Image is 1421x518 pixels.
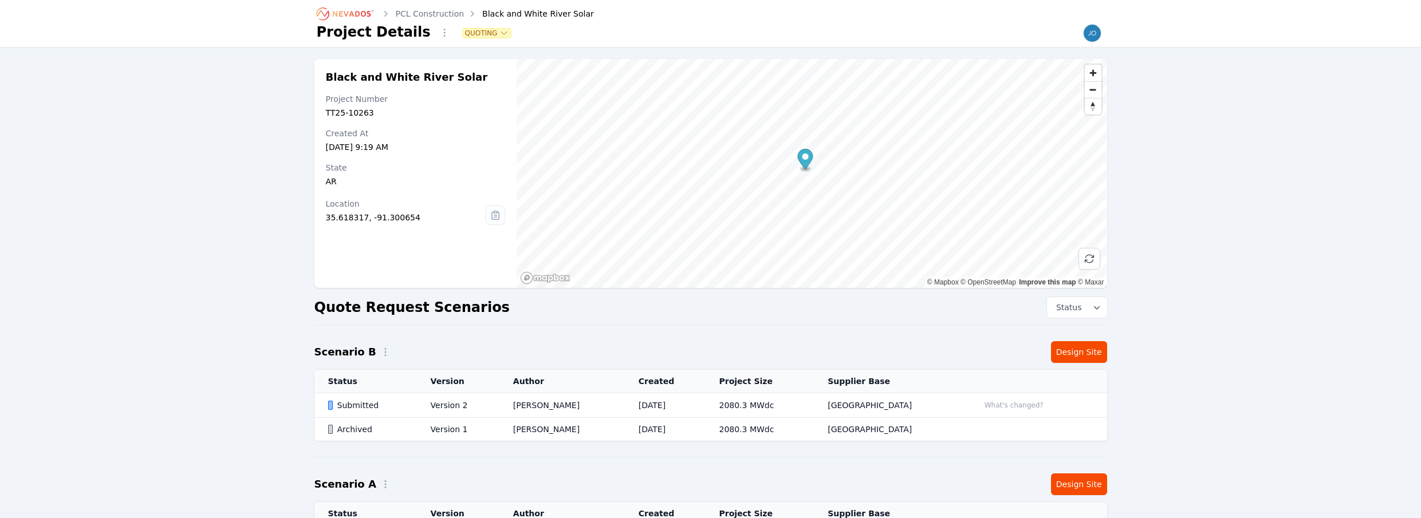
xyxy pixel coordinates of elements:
[1083,24,1101,42] img: joe.bollinger@nevados.solar
[499,370,625,393] th: Author
[1051,341,1107,363] a: Design Site
[1052,302,1082,313] span: Status
[798,149,813,172] div: Map marker
[517,59,1107,288] canvas: Map
[1047,297,1107,318] button: Status
[814,393,965,418] td: [GEOGRAPHIC_DATA]
[1051,473,1107,495] a: Design Site
[314,418,1107,441] tr: ArchivedVersion 1[PERSON_NAME][DATE]2080.3 MWdc[GEOGRAPHIC_DATA]
[326,176,506,187] div: AR
[328,400,411,411] div: Submitted
[317,23,431,41] h1: Project Details
[979,399,1049,412] button: What's changed?
[314,298,510,317] h2: Quote Request Scenarios
[499,393,625,418] td: [PERSON_NAME]
[1085,65,1101,81] button: Zoom in
[814,418,965,441] td: [GEOGRAPHIC_DATA]
[326,162,506,173] div: State
[314,370,417,393] th: Status
[314,393,1107,418] tr: SubmittedVersion 2[PERSON_NAME][DATE]2080.3 MWdc[GEOGRAPHIC_DATA]What's changed?
[417,393,499,418] td: Version 2
[326,70,506,84] h2: Black and White River Solar
[1085,98,1101,114] button: Reset bearing to north
[326,93,506,105] div: Project Number
[328,424,411,435] div: Archived
[499,418,625,441] td: [PERSON_NAME]
[705,370,814,393] th: Project Size
[463,29,511,38] button: Quoting
[326,107,506,118] div: TT25-10263
[317,5,594,23] nav: Breadcrumb
[417,418,499,441] td: Version 1
[705,393,814,418] td: 2080.3 MWdc
[1019,278,1076,286] a: Improve this map
[326,141,506,153] div: [DATE] 9:19 AM
[814,370,965,393] th: Supplier Base
[1085,82,1101,98] span: Zoom out
[705,418,814,441] td: 2080.3 MWdc
[927,278,959,286] a: Mapbox
[326,198,486,209] div: Location
[417,370,499,393] th: Version
[466,8,594,19] div: Black and White River Solar
[961,278,1016,286] a: OpenStreetMap
[625,418,706,441] td: [DATE]
[1078,278,1104,286] a: Maxar
[326,212,486,223] div: 35.618317, -91.300654
[326,128,506,139] div: Created At
[520,271,570,284] a: Mapbox homepage
[625,370,706,393] th: Created
[625,393,706,418] td: [DATE]
[396,8,465,19] a: PCL Construction
[314,476,376,492] h2: Scenario A
[314,344,376,360] h2: Scenario B
[1085,81,1101,98] button: Zoom out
